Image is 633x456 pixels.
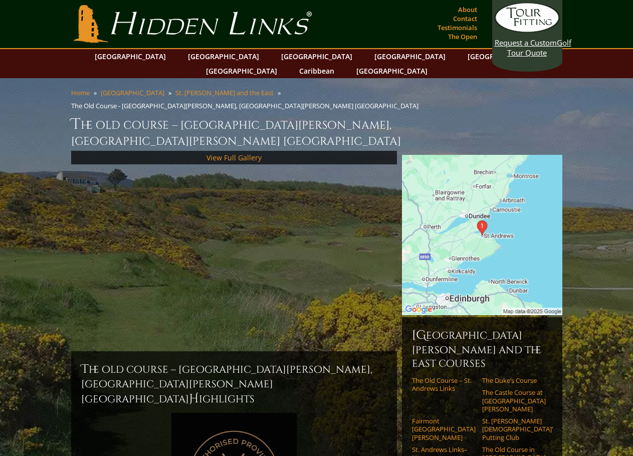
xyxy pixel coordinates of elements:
[206,153,262,162] a: View Full Gallery
[183,49,264,64] a: [GEOGRAPHIC_DATA]
[451,12,480,26] a: Contact
[71,101,423,110] li: The Old Course - [GEOGRAPHIC_DATA][PERSON_NAME], [GEOGRAPHIC_DATA][PERSON_NAME] [GEOGRAPHIC_DATA]
[351,64,433,78] a: [GEOGRAPHIC_DATA]
[446,30,480,44] a: The Open
[71,114,562,149] h1: The Old Course – [GEOGRAPHIC_DATA][PERSON_NAME], [GEOGRAPHIC_DATA][PERSON_NAME] [GEOGRAPHIC_DATA]
[294,64,339,78] a: Caribbean
[435,21,480,35] a: Testimonials
[175,88,274,97] a: St. [PERSON_NAME] and the East
[495,3,560,58] a: Request a CustomGolf Tour Quote
[482,388,546,413] a: The Castle Course at [GEOGRAPHIC_DATA][PERSON_NAME]
[81,361,387,407] h2: The Old Course – [GEOGRAPHIC_DATA][PERSON_NAME], [GEOGRAPHIC_DATA][PERSON_NAME] [GEOGRAPHIC_DATA]...
[71,88,90,97] a: Home
[369,49,451,64] a: [GEOGRAPHIC_DATA]
[482,417,546,441] a: St. [PERSON_NAME] [DEMOGRAPHIC_DATA]’ Putting Club
[90,49,171,64] a: [GEOGRAPHIC_DATA]
[456,3,480,17] a: About
[201,64,282,78] a: [GEOGRAPHIC_DATA]
[402,155,562,315] img: Google Map of St Andrews Links, St Andrews, United Kingdom
[101,88,164,97] a: [GEOGRAPHIC_DATA]
[463,49,544,64] a: [GEOGRAPHIC_DATA]
[412,417,476,441] a: Fairmont [GEOGRAPHIC_DATA][PERSON_NAME]
[412,376,476,393] a: The Old Course – St. Andrews Links
[412,327,552,370] h6: [GEOGRAPHIC_DATA][PERSON_NAME] and the East Courses
[482,376,546,384] a: The Duke’s Course
[276,49,357,64] a: [GEOGRAPHIC_DATA]
[189,391,199,407] span: H
[495,38,557,48] span: Request a Custom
